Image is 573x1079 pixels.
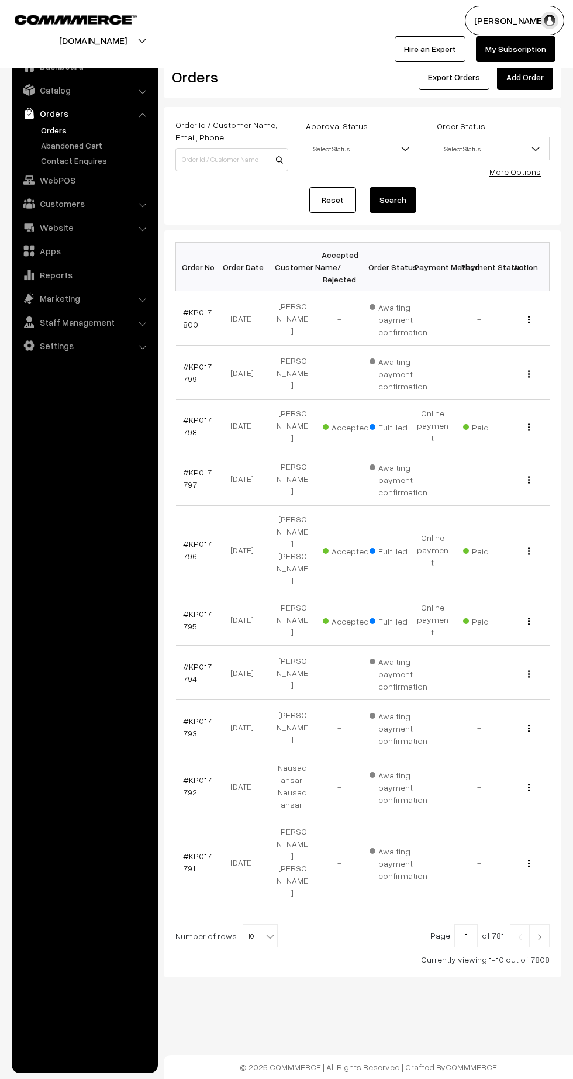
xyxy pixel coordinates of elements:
[15,12,117,26] a: COMMMERCE
[306,120,368,132] label: Approval Status
[323,542,381,557] span: Accepted
[222,346,269,400] td: [DATE]
[269,594,316,646] td: [PERSON_NAME]
[437,139,549,159] span: Select Status
[370,418,428,433] span: Fulfilled
[409,506,456,594] td: Online payment
[430,930,450,940] span: Page
[528,670,530,678] img: Menu
[269,400,316,451] td: [PERSON_NAME]
[370,459,428,498] span: Awaiting payment confirmation
[222,818,269,906] td: [DATE]
[306,139,418,159] span: Select Status
[419,64,489,90] button: Export Orders
[515,933,525,940] img: Left
[309,187,356,213] a: Reset
[456,818,503,906] td: -
[269,818,316,906] td: [PERSON_NAME] [PERSON_NAME]
[528,784,530,791] img: Menu
[175,930,237,942] span: Number of rows
[269,754,316,818] td: Nausad ansari Nausad ansari
[15,15,137,24] img: COMMMERCE
[370,766,428,806] span: Awaiting payment confirmation
[316,291,363,346] td: -
[183,307,212,329] a: #KP017800
[476,36,555,62] a: My Subscription
[183,467,212,489] a: #KP017797
[175,119,288,143] label: Order Id / Customer Name, Email, Phone
[528,316,530,323] img: Menu
[15,335,154,356] a: Settings
[222,400,269,451] td: [DATE]
[183,661,212,684] a: #KP017794
[243,925,277,948] span: 10
[38,154,154,167] a: Contact Enquires
[172,68,287,86] h2: Orders
[534,933,545,940] img: Right
[269,646,316,700] td: [PERSON_NAME]
[15,103,154,124] a: Orders
[456,700,503,754] td: -
[370,187,416,213] button: Search
[222,451,269,506] td: [DATE]
[183,609,212,631] a: #KP017795
[528,370,530,378] img: Menu
[183,415,212,437] a: #KP017798
[528,547,530,555] img: Menu
[222,594,269,646] td: [DATE]
[409,594,456,646] td: Online payment
[370,653,428,692] span: Awaiting payment confirmation
[446,1062,497,1072] a: COMMMERCE
[38,139,154,151] a: Abandoned Cart
[528,618,530,625] img: Menu
[15,288,154,309] a: Marketing
[316,754,363,818] td: -
[15,170,154,191] a: WebPOS
[528,860,530,867] img: Menu
[176,243,223,291] th: Order No
[316,346,363,400] td: -
[497,64,553,90] a: Add Order
[222,646,269,700] td: [DATE]
[456,346,503,400] td: -
[15,80,154,101] a: Catalog
[183,851,212,873] a: #KP017791
[463,418,522,433] span: Paid
[370,612,428,628] span: Fulfilled
[456,754,503,818] td: -
[370,842,428,882] span: Awaiting payment confirmation
[183,361,212,384] a: #KP017799
[316,700,363,754] td: -
[222,506,269,594] td: [DATE]
[175,148,288,171] input: Order Id / Customer Name / Customer Email / Customer Phone
[222,243,269,291] th: Order Date
[482,930,504,940] span: of 781
[183,539,212,561] a: #KP017796
[395,36,465,62] a: Hire an Expert
[456,291,503,346] td: -
[316,646,363,700] td: -
[15,240,154,261] a: Apps
[15,264,154,285] a: Reports
[316,243,363,291] th: Accepted / Rejected
[370,707,428,747] span: Awaiting payment confirmation
[465,6,564,35] button: [PERSON_NAME]
[363,243,409,291] th: Order Status
[323,418,381,433] span: Accepted
[15,312,154,333] a: Staff Management
[316,818,363,906] td: -
[456,243,503,291] th: Payment Status
[183,716,212,738] a: #KP017793
[370,542,428,557] span: Fulfilled
[370,353,428,392] span: Awaiting payment confirmation
[370,298,428,338] span: Awaiting payment confirmation
[18,26,168,55] button: [DOMAIN_NAME]
[222,291,269,346] td: [DATE]
[269,291,316,346] td: [PERSON_NAME]
[183,775,212,797] a: #KP017792
[269,346,316,400] td: [PERSON_NAME]
[409,400,456,451] td: Online payment
[222,700,269,754] td: [DATE]
[269,243,316,291] th: Customer Name
[175,953,550,966] div: Currently viewing 1-10 out of 7808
